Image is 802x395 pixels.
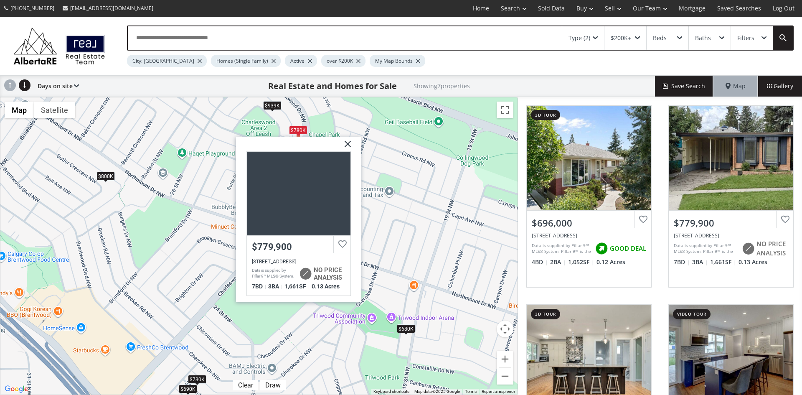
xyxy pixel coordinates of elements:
[268,80,397,92] h1: Real Estate and Homes for Sale
[756,240,788,257] span: NO PRICE ANALYSIS
[482,389,515,394] a: Report a map error
[611,35,631,41] div: $200K+
[660,97,802,296] a: $779,900[STREET_ADDRESS]Data is supplied by Pillar 9™ MLS® System. Pillar 9™ is the owner of the ...
[397,324,415,333] div: $680K
[568,258,594,266] span: 1,052 SF
[655,76,713,97] button: Save Search
[596,258,625,266] span: 0.12 Acres
[373,389,409,395] button: Keyboard shortcuts
[285,55,317,67] div: Active
[127,55,207,67] div: City: [GEOGRAPHIC_DATA]
[314,266,345,281] span: NO PRICE ANALYSIS
[532,232,646,239] div: 16 Chatham Drive NW, Calgary, AB T2L 0Z5
[532,217,646,229] div: $696,000
[569,35,590,41] div: Type (2)
[713,76,758,97] div: Map
[465,389,477,394] a: Terms
[247,151,350,235] div: 4315 Charleswood Drive NW, Calgary, AB T2L 2E3
[260,381,286,389] div: Click to draw.
[252,258,345,264] div: 4315 Charleswood Drive NW, Calgary, AB T2L 2E3
[767,82,793,90] span: Gallery
[96,171,115,180] div: $800K
[758,76,802,97] div: Gallery
[34,102,75,118] button: Show satellite imagery
[5,102,34,118] button: Show street map
[532,258,548,266] span: 4 BD
[70,5,153,12] span: [EMAIL_ADDRESS][DOMAIN_NAME]
[3,384,30,395] img: Google
[321,55,365,67] div: over $200K
[252,267,295,280] div: Data is supplied by Pillar 9™ MLS® System. Pillar 9™ is the owner of the copyright in its MLS® Sy...
[246,151,351,296] a: $779,900[STREET_ADDRESS]Data is supplied by Pillar 9™ MLS® System. Pillar 9™ is the owner of the ...
[740,240,756,257] img: rating icon
[211,55,281,67] div: Homes (Single Family)
[3,384,30,395] a: Open this area in Google Maps (opens a new window)
[312,283,340,289] span: 0.13 Acres
[252,283,266,289] span: 7 BD
[695,35,711,41] div: Baths
[268,283,282,289] span: 3 BA
[593,240,610,257] img: rating icon
[518,97,660,296] a: 3d tour$696,000[STREET_ADDRESS]Data is supplied by Pillar 9™ MLS® System. Pillar 9™ is the owner ...
[674,232,788,239] div: 4315 Charleswood Drive NW, Calgary, AB T2L 2E3
[370,55,425,67] div: My Map Bounds
[179,385,197,393] div: $690K
[233,381,258,389] div: Click to clear.
[10,5,54,12] span: [PHONE_NUMBER]
[236,381,255,389] div: Clear
[188,375,206,383] div: $730K
[9,25,109,67] img: Logo
[550,258,566,266] span: 2 BA
[414,389,460,394] span: Map data ©2025 Google
[497,102,513,118] button: Toggle fullscreen view
[297,265,314,282] img: rating icon
[739,258,767,266] span: 0.13 Acres
[334,136,355,157] img: x.svg
[497,321,513,337] button: Map camera controls
[532,242,591,255] div: Data is supplied by Pillar 9™ MLS® System. Pillar 9™ is the owner of the copyright in its MLS® Sy...
[414,83,470,89] h2: Showing 7 properties
[710,258,736,266] span: 1,661 SF
[263,381,283,389] div: Draw
[252,241,345,252] div: $779,900
[497,351,513,367] button: Zoom in
[284,283,310,289] span: 1,661 SF
[610,244,646,253] span: GOOD DEAL
[674,217,788,229] div: $779,900
[726,82,746,90] span: Map
[33,76,79,97] div: Days on site
[263,101,282,110] div: $939K
[674,242,738,255] div: Data is supplied by Pillar 9™ MLS® System. Pillar 9™ is the owner of the copyright in its MLS® Sy...
[58,0,157,16] a: [EMAIL_ADDRESS][DOMAIN_NAME]
[737,35,754,41] div: Filters
[497,368,513,385] button: Zoom out
[653,35,667,41] div: Beds
[674,258,690,266] span: 7 BD
[692,258,708,266] span: 3 BA
[289,125,307,134] div: $780K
